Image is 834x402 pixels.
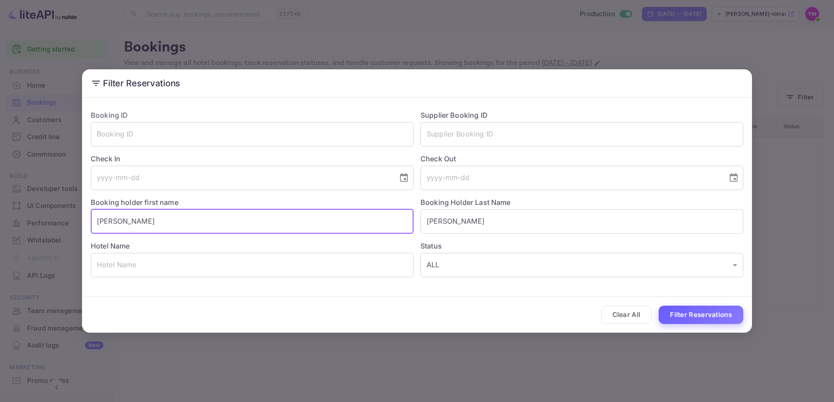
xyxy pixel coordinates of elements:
[420,122,743,146] input: Supplier Booking ID
[82,69,752,97] h2: Filter Reservations
[91,253,414,277] input: Hotel Name
[420,209,743,234] input: Holder Last Name
[91,153,414,164] label: Check In
[601,306,652,324] button: Clear All
[395,169,413,187] button: Choose date
[659,306,743,324] button: Filter Reservations
[420,253,743,277] div: ALL
[725,169,742,187] button: Choose date
[91,198,178,207] label: Booking holder first name
[91,209,414,234] input: Holder First Name
[420,241,743,251] label: Status
[420,153,743,164] label: Check Out
[91,122,414,146] input: Booking ID
[91,166,392,190] input: yyyy-mm-dd
[91,111,128,119] label: Booking ID
[420,198,511,207] label: Booking Holder Last Name
[420,166,721,190] input: yyyy-mm-dd
[420,111,488,119] label: Supplier Booking ID
[91,242,130,250] label: Hotel Name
